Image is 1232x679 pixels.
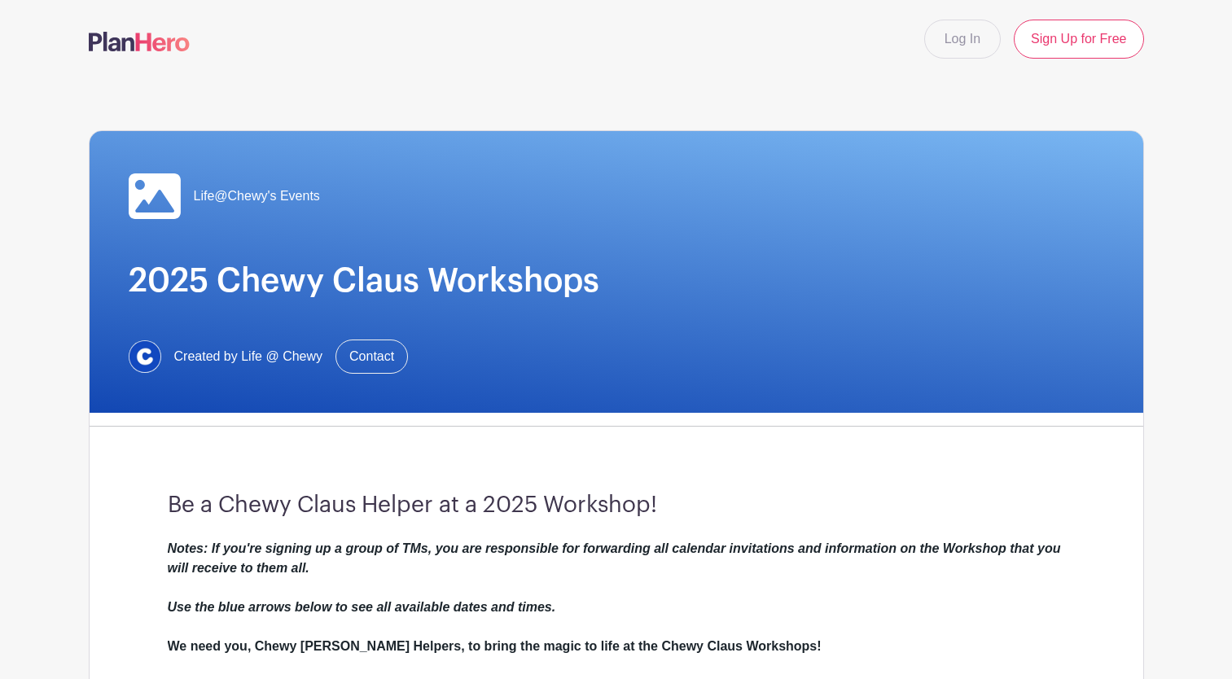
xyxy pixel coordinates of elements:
img: logo-507f7623f17ff9eddc593b1ce0a138ce2505c220e1c5a4e2b4648c50719b7d32.svg [89,32,190,51]
span: Created by Life @ Chewy [174,347,323,366]
img: 1629734264472.jfif [129,340,161,373]
a: Log In [924,20,1001,59]
h3: Be a Chewy Claus Helper at a 2025 Workshop! [168,492,1065,519]
em: Notes: If you're signing up a group of TMs, you are responsible for forwarding all calendar invit... [168,541,1061,614]
a: Contact [335,339,408,374]
a: Sign Up for Free [1014,20,1143,59]
strong: We need you, Chewy [PERSON_NAME] Helpers, to bring the magic to life at the Chewy Claus Workshops! [168,639,822,653]
span: Life@Chewy's Events [194,186,320,206]
h1: 2025 Chewy Claus Workshops [129,261,1104,300]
